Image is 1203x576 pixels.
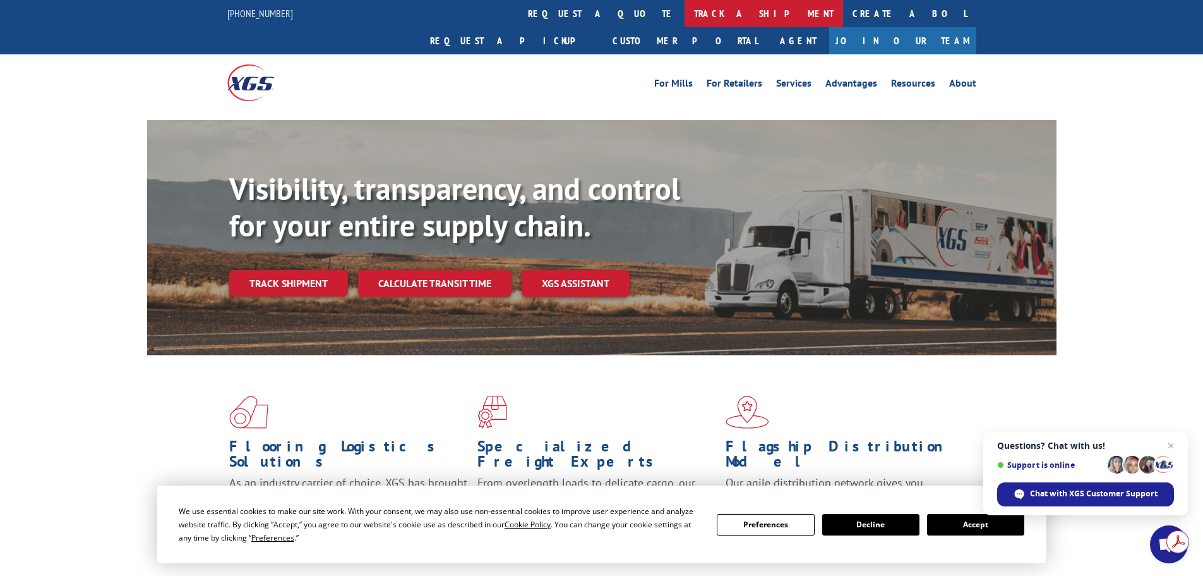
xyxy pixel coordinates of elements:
b: Visibility, transparency, and control for your entire supply chain. [229,169,680,245]
p: From overlength loads to delicate cargo, our experienced staff knows the best way to move your fr... [477,475,716,532]
span: Preferences [251,532,294,543]
span: Our agile distribution network gives you nationwide inventory management on demand. [726,475,958,505]
a: Track shipment [229,270,348,297]
a: Customer Portal [603,27,767,54]
button: Accept [927,514,1024,536]
img: xgs-icon-focused-on-flooring-red [477,396,507,429]
div: We use essential cookies to make our site work. With your consent, we may also use non-essential ... [179,505,702,544]
a: Agent [767,27,829,54]
a: Services [776,78,811,92]
a: Calculate transit time [358,270,512,297]
span: Chat with XGS Customer Support [1030,488,1158,499]
a: Join Our Team [829,27,976,54]
h1: Flagship Distribution Model [726,439,964,475]
a: For Retailers [707,78,762,92]
h1: Specialized Freight Experts [477,439,716,475]
span: Cookie Policy [505,519,551,530]
h1: Flooring Logistics Solutions [229,439,468,475]
div: Chat with XGS Customer Support [997,482,1174,506]
div: Cookie Consent Prompt [157,486,1046,563]
img: xgs-icon-total-supply-chain-intelligence-red [229,396,268,429]
button: Decline [822,514,919,536]
span: As an industry carrier of choice, XGS has brought innovation and dedication to flooring logistics... [229,475,467,520]
span: Questions? Chat with us! [997,441,1174,451]
a: Request a pickup [421,27,603,54]
span: Support is online [997,460,1103,470]
a: Resources [891,78,935,92]
img: xgs-icon-flagship-distribution-model-red [726,396,769,429]
div: Open chat [1150,525,1188,563]
a: Advantages [825,78,877,92]
a: For Mills [654,78,693,92]
span: Close chat [1163,438,1178,453]
a: [PHONE_NUMBER] [227,7,293,20]
button: Preferences [717,514,814,536]
a: About [949,78,976,92]
a: XGS ASSISTANT [522,270,630,297]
